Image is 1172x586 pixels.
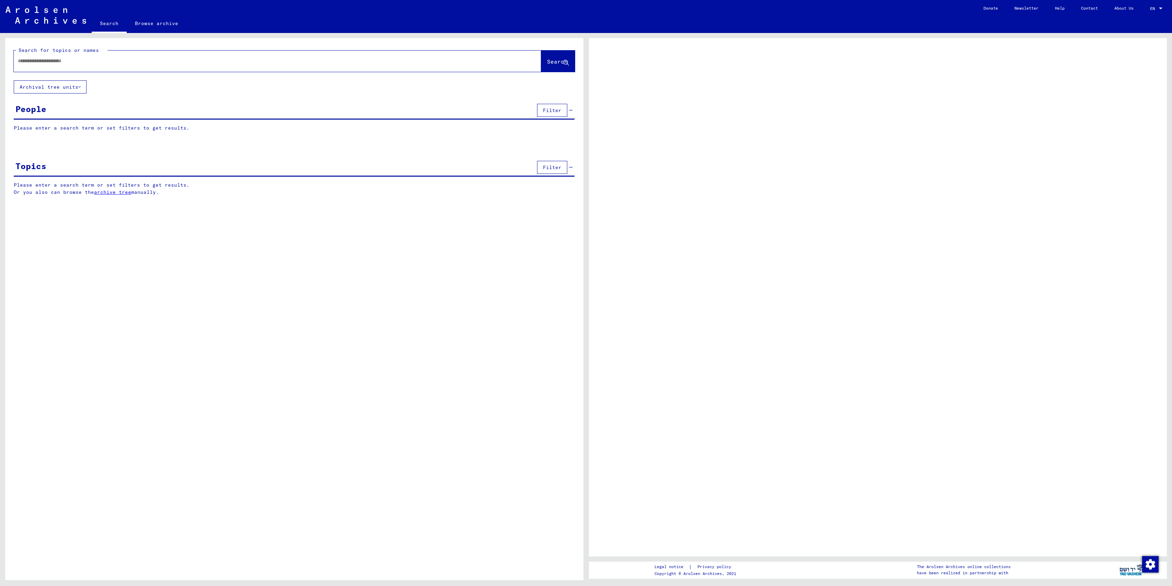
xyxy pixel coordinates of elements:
span: Search [547,58,568,65]
p: Please enter a search term or set filters to get results. Or you also can browse the manually. [14,181,575,196]
p: Please enter a search term or set filters to get results. [14,124,574,132]
button: Filter [537,104,567,117]
div: Topics [15,160,46,172]
span: Filter [543,164,561,170]
span: Filter [543,107,561,113]
a: archive tree [94,189,131,195]
a: Browse archive [127,15,186,32]
a: Search [92,15,127,33]
a: Privacy policy [692,563,739,571]
button: Search [541,51,575,72]
p: The Arolsen Archives online collections [917,564,1011,570]
button: Filter [537,161,567,174]
button: Archival tree units [14,80,87,93]
img: Arolsen_neg.svg [5,7,86,24]
div: Change consent [1142,556,1158,572]
span: EN [1150,6,1158,11]
p: have been realized in partnership with [917,570,1011,576]
p: Copyright © Arolsen Archives, 2021 [655,571,739,577]
a: Legal notice [655,563,689,571]
div: | [655,563,739,571]
img: Change consent [1142,556,1159,573]
img: yv_logo.png [1118,561,1144,578]
div: People [15,103,46,115]
mat-label: Search for topics or names [19,47,99,53]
